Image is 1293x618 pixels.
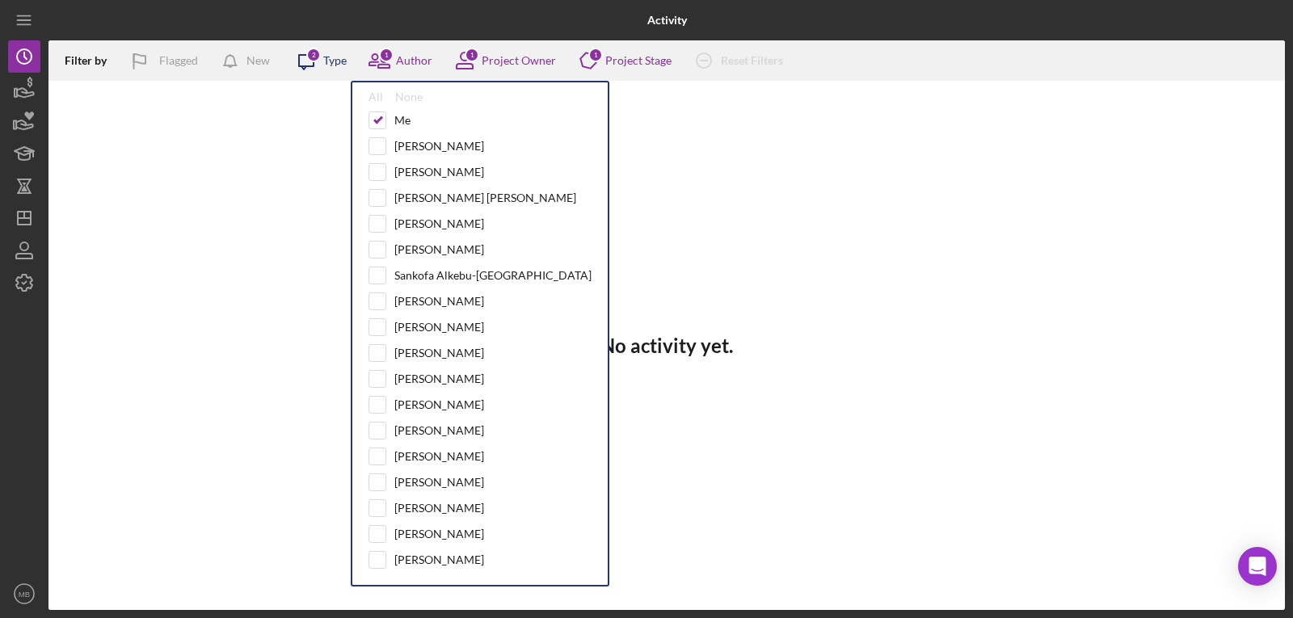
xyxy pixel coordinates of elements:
[394,424,484,437] div: [PERSON_NAME]
[394,553,484,566] div: [PERSON_NAME]
[19,590,30,599] text: MB
[159,44,198,77] div: Flagged
[605,54,672,67] div: Project Stage
[588,48,603,62] div: 1
[396,54,432,67] div: Author
[394,398,484,411] div: [PERSON_NAME]
[394,295,484,308] div: [PERSON_NAME]
[647,14,687,27] b: Activity
[394,528,484,540] div: [PERSON_NAME]
[394,114,411,127] div: Me
[394,476,484,489] div: [PERSON_NAME]
[369,90,383,103] div: All
[394,372,484,385] div: [PERSON_NAME]
[323,54,347,67] div: Type
[684,44,799,77] button: Reset Filters
[482,54,556,67] div: Project Owner
[465,48,479,62] div: 1
[600,334,733,357] h3: No activity yet.
[394,191,576,204] div: [PERSON_NAME] [PERSON_NAME]
[246,44,270,77] div: New
[306,48,321,62] div: 2
[395,90,423,103] div: None
[394,502,484,515] div: [PERSON_NAME]
[394,347,484,359] div: [PERSON_NAME]
[8,578,40,610] button: MB
[119,44,214,77] button: Flagged
[1238,547,1277,586] div: Open Intercom Messenger
[394,140,484,153] div: [PERSON_NAME]
[394,166,484,179] div: [PERSON_NAME]
[214,44,286,77] button: New
[721,44,783,77] div: Reset Filters
[394,243,484,256] div: [PERSON_NAME]
[65,54,119,67] div: Filter by
[394,269,592,282] div: Sankofa Alkebu-[GEOGRAPHIC_DATA]
[379,48,394,62] div: 1
[394,450,484,463] div: [PERSON_NAME]
[394,217,484,230] div: [PERSON_NAME]
[394,321,484,334] div: [PERSON_NAME]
